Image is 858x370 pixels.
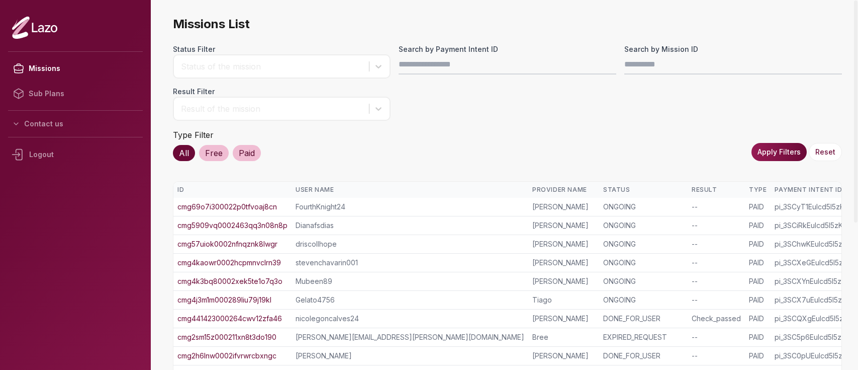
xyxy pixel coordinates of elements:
div: Status [603,186,684,194]
div: -- [692,220,741,231]
button: Contact us [8,115,143,133]
div: nicolegoncalves24 [296,314,524,324]
a: cmg57uiok0002nfnqznk8lwgr [177,239,277,249]
div: -- [692,332,741,342]
a: cmg2h6lnw0002ifvrwrcbxngc [177,351,276,361]
button: Reset [809,143,842,161]
div: PAID [749,258,767,268]
div: Dianafsdias [296,220,524,231]
div: [PERSON_NAME] [532,239,595,249]
div: -- [692,276,741,286]
div: -- [692,258,741,268]
div: [PERSON_NAME] [532,220,595,231]
div: -- [692,351,741,361]
a: cmg69o7i300022p0tfvoaj8cn [177,202,277,212]
div: ONGOING [603,295,684,305]
div: PAID [749,295,767,305]
div: -- [692,239,741,249]
label: Result Filter [173,87,391,97]
div: Provider Name [532,186,595,194]
div: ONGOING [603,276,684,286]
div: PAID [749,314,767,324]
div: -- [692,202,741,212]
div: FourthKnight24 [296,202,524,212]
div: DONE_FOR_USER [603,314,684,324]
a: cmg4j3m1m000289liu79j19kl [177,295,271,305]
div: DONE_FOR_USER [603,351,684,361]
div: [PERSON_NAME] [532,314,595,324]
a: cmg4k3bq80002xek5te1o7q3o [177,276,282,286]
div: driscollhope [296,239,524,249]
label: Type Filter [173,130,214,140]
div: Type [749,186,767,194]
span: Missions List [173,16,842,32]
div: PAID [749,220,767,231]
label: Status Filter [173,44,391,54]
div: [PERSON_NAME] [532,258,595,268]
div: User Name [296,186,524,194]
div: Free [199,145,229,161]
a: Missions [8,56,143,81]
div: ONGOING [603,202,684,212]
div: EXPIRED_REQUEST [603,332,684,342]
div: PAID [749,202,767,212]
a: cmg5909vq0002463qq3n08n8p [177,220,288,231]
a: Sub Plans [8,81,143,106]
button: Apply Filters [751,143,807,161]
div: Status of the mission [181,60,364,72]
div: Mubeen89 [296,276,524,286]
div: Paid [233,145,261,161]
div: PAID [749,332,767,342]
a: cmg2sm15z000211xn8t3do190 [177,332,276,342]
div: PAID [749,239,767,249]
div: [PERSON_NAME] [532,276,595,286]
a: cmg441423000264cwv12zfa46 [177,314,282,324]
div: Logout [8,141,143,168]
label: Search by Mission ID [624,44,842,54]
div: ONGOING [603,258,684,268]
div: Bree [532,332,595,342]
div: PAID [749,351,767,361]
div: Result [692,186,741,194]
div: [PERSON_NAME] [532,351,595,361]
div: -- [692,295,741,305]
div: ONGOING [603,220,684,231]
div: ID [177,186,288,194]
div: Tiago [532,295,595,305]
div: Check_passed [692,314,741,324]
div: [PERSON_NAME] [532,202,595,212]
div: All [173,145,195,161]
div: Gelato4756 [296,295,524,305]
div: Result of the mission [181,103,364,115]
label: Search by Payment Intent ID [399,44,616,54]
div: [PERSON_NAME][EMAIL_ADDRESS][PERSON_NAME][DOMAIN_NAME] [296,332,524,342]
div: stevenchavarin001 [296,258,524,268]
a: cmg4kaowr0002hcpmnvclrn39 [177,258,281,268]
div: [PERSON_NAME] [296,351,524,361]
div: PAID [749,276,767,286]
div: ONGOING [603,239,684,249]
